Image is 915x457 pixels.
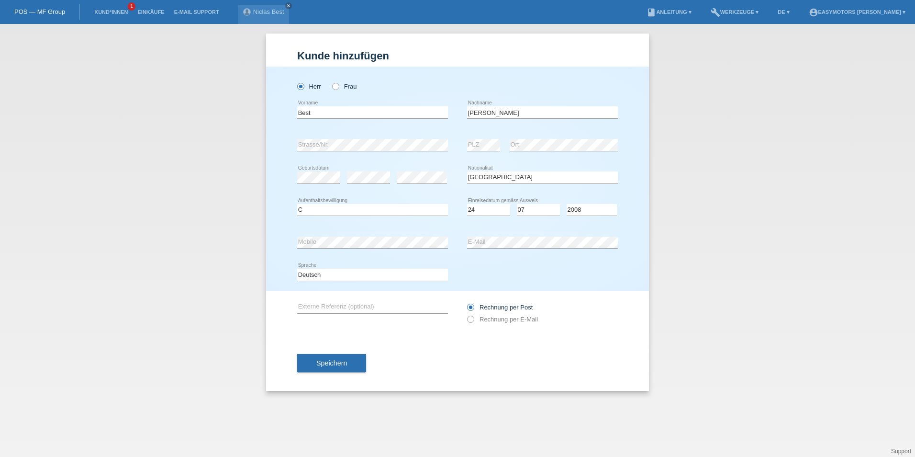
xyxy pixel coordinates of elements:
[647,8,656,17] i: book
[286,3,291,8] i: close
[642,9,696,15] a: bookAnleitung ▾
[773,9,794,15] a: DE ▾
[285,2,292,9] a: close
[804,9,910,15] a: account_circleEasymotors [PERSON_NAME] ▾
[711,8,720,17] i: build
[297,50,618,62] h1: Kunde hinzufügen
[14,8,65,15] a: POS — MF Group
[297,83,321,90] label: Herr
[467,316,538,323] label: Rechnung per E-Mail
[297,354,366,372] button: Speichern
[891,448,911,455] a: Support
[133,9,169,15] a: Einkäufe
[316,359,347,367] span: Speichern
[332,83,357,90] label: Frau
[467,304,533,311] label: Rechnung per Post
[467,316,473,328] input: Rechnung per E-Mail
[332,83,338,89] input: Frau
[169,9,224,15] a: E-Mail Support
[809,8,818,17] i: account_circle
[706,9,764,15] a: buildWerkzeuge ▾
[253,8,284,15] a: Niclas Best
[297,83,303,89] input: Herr
[128,2,135,11] span: 1
[467,304,473,316] input: Rechnung per Post
[89,9,133,15] a: Kund*innen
